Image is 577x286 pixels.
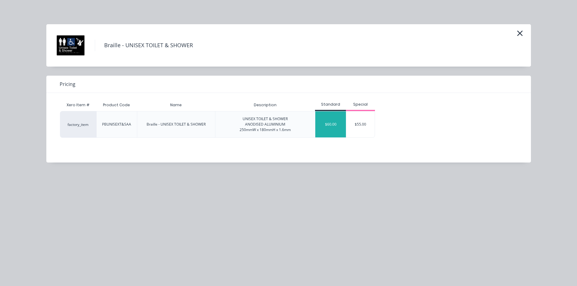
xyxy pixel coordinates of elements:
div: $60.00 [315,111,346,137]
div: Standard [315,102,346,107]
div: factory_item [60,111,96,138]
div: Description [249,97,281,113]
span: Pricing [60,81,75,88]
div: PBUNISEXT&SAA [102,122,131,127]
div: Name [165,97,187,113]
div: Xero Item # [60,99,96,111]
img: Braille - UNISEX TOILET & SHOWER [55,30,86,61]
h4: Braille - UNISEX TOILET & SHOWER [95,40,202,51]
div: Product Code [98,97,135,113]
div: Braille - UNISEX TOILET & SHOWER [147,122,206,127]
div: $55.00 [346,111,375,137]
div: UNISEX TOILET & SHOWER ANODISED ALUMINIUM 250mmW x 180mmH x 1.6mm [240,116,291,133]
div: Special [346,102,375,107]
